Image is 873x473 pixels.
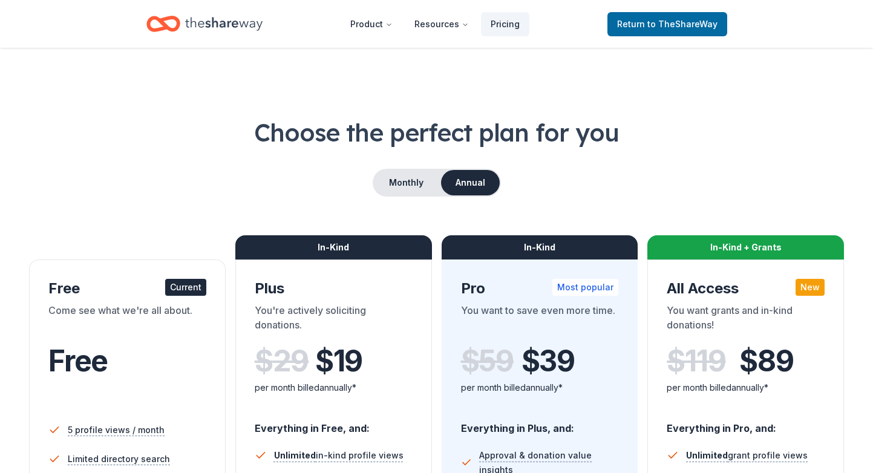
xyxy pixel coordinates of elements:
span: 5 profile views / month [68,423,165,437]
div: per month billed annually* [255,380,413,395]
div: Plus [255,279,413,298]
div: In-Kind + Grants [647,235,844,259]
a: Pricing [481,12,529,36]
span: to TheShareWay [647,19,718,29]
nav: Main [341,10,529,38]
div: All Access [667,279,825,298]
a: Returnto TheShareWay [607,12,727,36]
span: Unlimited [686,450,728,460]
span: grant profile views [686,450,808,460]
div: In-Kind [235,235,432,259]
div: per month billed annually* [461,380,619,395]
div: Come see what we're all about. [48,303,206,337]
button: Monthly [374,170,439,195]
div: Current [165,279,206,296]
span: $ 39 [522,344,575,378]
div: per month billed annually* [667,380,825,395]
button: Product [341,12,402,36]
div: In-Kind [442,235,638,259]
div: Free [48,279,206,298]
span: Limited directory search [68,452,170,466]
div: Everything in Free, and: [255,411,413,436]
div: Everything in Plus, and: [461,411,619,436]
div: You want to save even more time. [461,303,619,337]
button: Resources [405,12,479,36]
span: Free [48,343,108,379]
span: $ 19 [315,344,362,378]
h1: Choose the perfect plan for you [29,116,844,149]
button: Annual [441,170,500,195]
div: Most popular [552,279,618,296]
span: $ 89 [739,344,793,378]
div: Everything in Pro, and: [667,411,825,436]
span: Unlimited [274,450,316,460]
span: Return [617,17,718,31]
a: Home [146,10,263,38]
div: New [796,279,825,296]
span: in-kind profile views [274,450,404,460]
div: You want grants and in-kind donations! [667,303,825,337]
div: Pro [461,279,619,298]
div: You're actively soliciting donations. [255,303,413,337]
